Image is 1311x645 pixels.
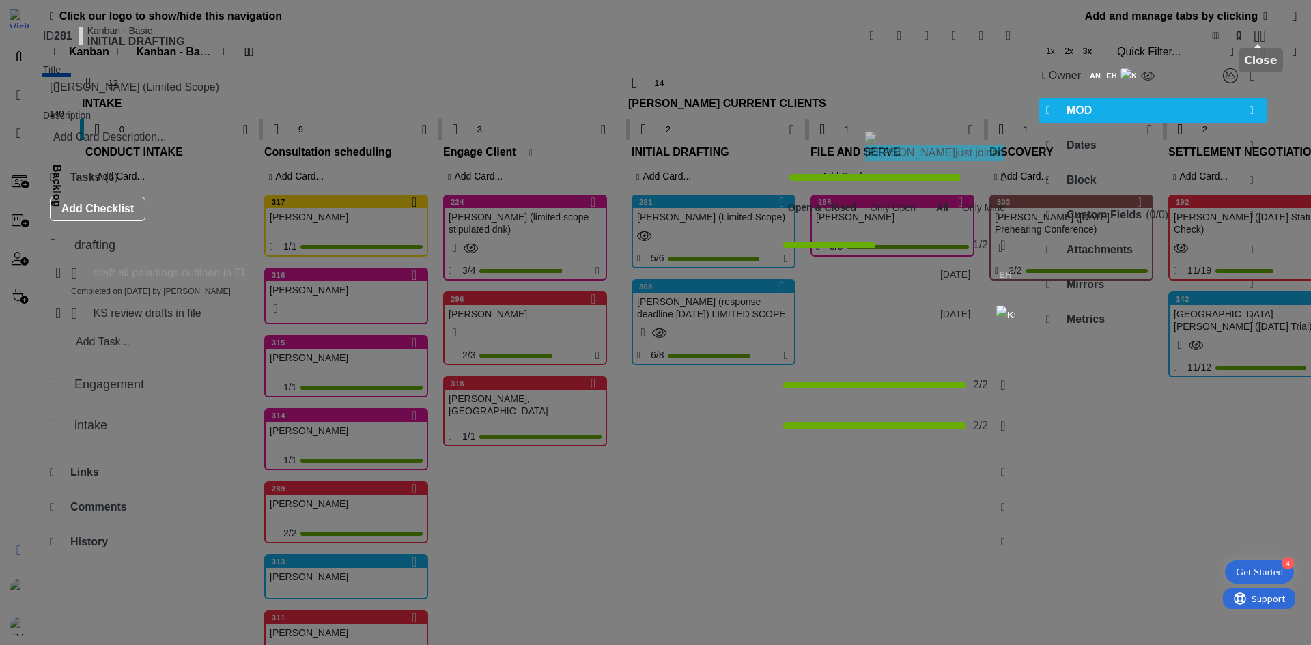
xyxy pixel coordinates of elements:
[93,306,916,321] p: KS review drafts in file
[973,418,988,434] span: 2 / 2
[1067,137,1243,154] span: Dates
[863,197,922,221] div: Only Open
[929,197,955,221] div: All
[1067,242,1243,258] span: Attachments
[104,171,118,183] span: ( 6 )
[1244,54,1278,67] h5: Close
[865,132,876,143] img: DEZMl8YG0xcQqluc7pnrobW4Pfi88F1E.JPG
[955,197,1012,221] div: Only Mine
[955,147,1004,158] span: just joined
[93,266,916,281] p: draft all peladings outlined in EL
[70,534,994,550] span: History
[865,147,955,158] span: [PERSON_NAME]
[921,306,989,324] div: [DATE]
[1104,68,1119,83] div: EH
[71,285,231,298] div: Completed on [DATE] by [PERSON_NAME]
[43,76,1019,99] input: type card name here...
[87,25,185,36] span: Kanban - Basic
[29,2,62,18] span: Support
[1282,557,1294,569] div: 4
[1088,68,1103,83] div: AN
[43,63,61,76] label: Title
[70,169,783,186] span: Tasks
[43,109,91,121] span: Description
[1067,311,1243,328] span: Metrics
[921,266,989,283] div: [DATE]
[43,28,72,44] span: ID
[973,237,988,253] span: 1 / 2
[54,30,72,42] b: 281
[996,266,1015,284] div: EH
[70,499,994,515] span: Comments
[1067,172,1243,188] span: Block
[70,373,378,397] input: Add Checklist...
[1225,560,1294,584] div: Open Get Started checklist, remaining modules: 4
[1049,68,1081,84] span: Owner
[996,306,1015,324] img: KS
[1067,102,1243,119] span: MOD
[50,197,145,221] button: Add Checklist
[70,233,378,257] input: Add Checklist...
[70,414,378,438] input: Add Checklist...
[1067,207,1243,223] span: Custom Fields
[87,36,185,47] b: INITIAL DRAFTING
[1236,565,1283,579] div: Get Started
[1120,68,1136,83] img: KS
[973,377,988,393] span: 2 / 2
[70,464,994,481] span: Links
[781,197,863,221] div: Open & Closed
[1146,209,1168,220] span: ( 0/0 )
[1067,276,1243,293] span: Mirrors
